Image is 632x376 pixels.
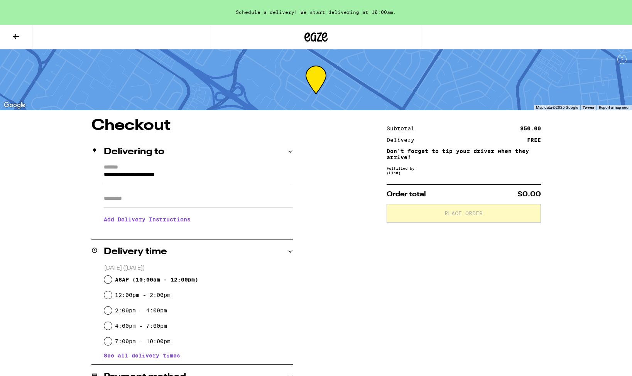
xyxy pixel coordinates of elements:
[387,148,541,160] p: Don't forget to tip your driver when they arrive!
[527,137,541,143] div: FREE
[104,228,293,234] p: We'll contact you at [PHONE_NUMBER] when we arrive
[583,105,594,110] a: Terms
[387,166,541,175] div: Fulfilled by (Lic# )
[115,323,167,329] label: 4:00pm - 7:00pm
[115,277,198,283] span: ASAP ( 10:00am - 12:00pm )
[115,338,171,344] label: 7:00pm - 10:00pm
[536,105,578,110] span: Map data ©2025 Google
[387,126,420,131] div: Subtotal
[517,191,541,198] span: $0.00
[91,118,293,133] h1: Checkout
[115,292,171,298] label: 12:00pm - 2:00pm
[104,211,293,228] h3: Add Delivery Instructions
[2,100,27,110] a: Open this area in Google Maps (opens a new window)
[599,105,630,110] a: Report a map error
[104,353,180,358] button: See all delivery times
[387,137,420,143] div: Delivery
[104,265,293,272] p: [DATE] ([DATE])
[387,204,541,223] button: Place Order
[104,247,167,256] h2: Delivery time
[2,100,27,110] img: Google
[444,211,483,216] span: Place Order
[520,126,541,131] div: $50.00
[115,307,167,314] label: 2:00pm - 4:00pm
[387,191,426,198] span: Order total
[104,147,164,157] h2: Delivering to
